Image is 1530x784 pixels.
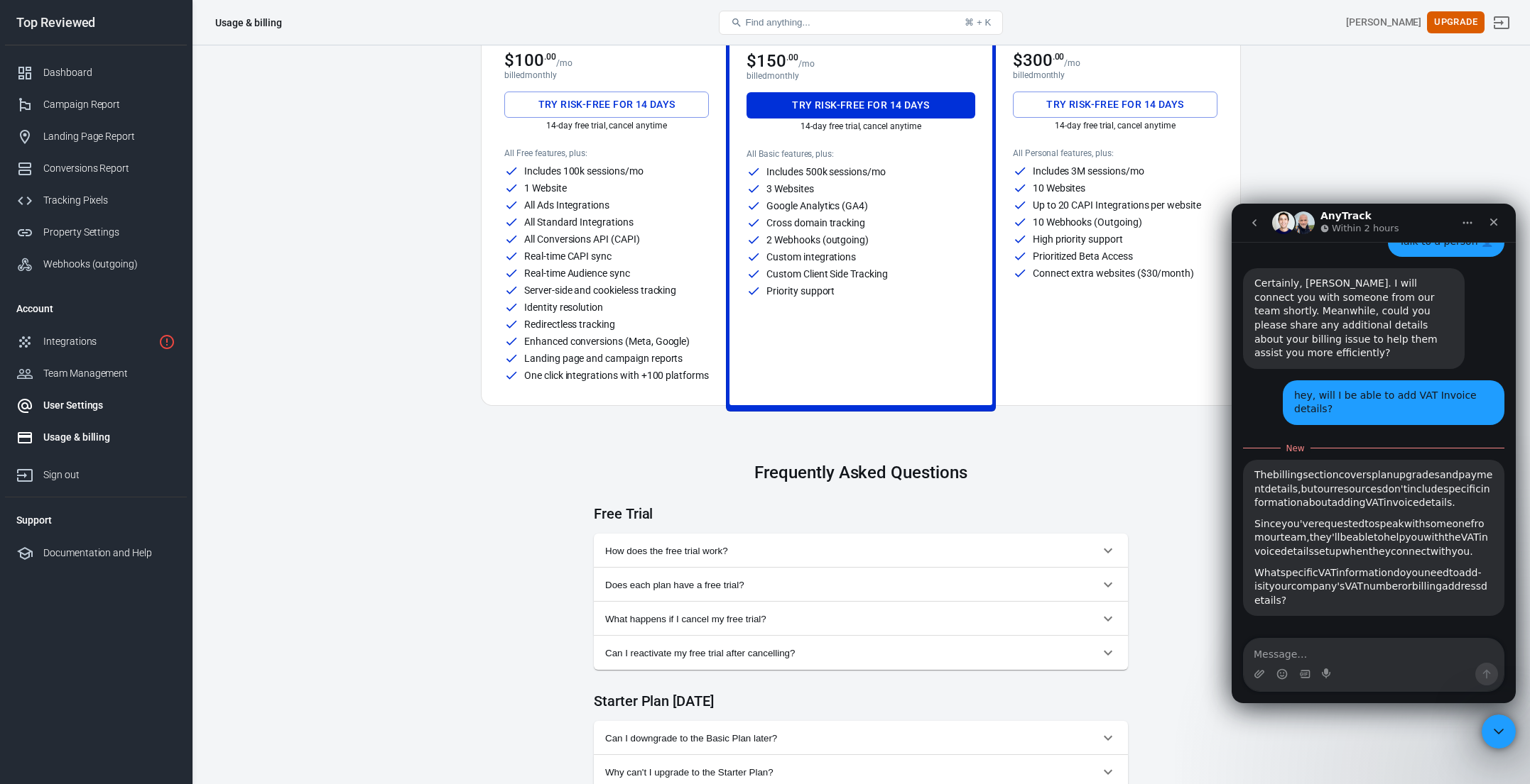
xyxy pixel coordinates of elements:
[594,602,1128,636] button: What happens if I cancel my free trial?
[1013,70,1217,80] p: billed monthly
[43,129,175,144] div: Landing Page Report
[43,161,175,176] div: Conversions Report
[5,216,187,248] a: Property Settings
[524,319,615,329] p: Redirectless tracking
[1427,11,1485,33] button: Upgrade
[215,16,282,30] div: Usage & billing
[1033,183,1085,193] p: 10 Websites
[5,57,187,89] a: Dashboard
[5,184,187,216] a: Tracking Pixels
[798,59,815,69] p: /mo
[766,235,869,245] p: 2 Webhooks (outgoing)
[1053,52,1065,62] sup: .00
[766,218,865,228] p: Cross domain tracking
[1013,92,1217,118] button: Try risk-free for 14 days
[524,285,676,295] p: Server-side and cookieless tracking
[524,268,630,278] p: Real-time Audience sync
[43,398,175,413] div: User Settings
[43,334,153,349] div: Integrations
[5,89,187,121] a: Campaign Report
[524,302,603,312] p: Identity resolution
[504,70,709,80] p: billed monthly
[5,326,187,358] a: Integrations
[594,636,1128,670] button: Can I reactivate my free trial after cancelling?
[504,148,709,158] p: All Free features, plus:
[594,721,1128,755] button: Can I downgrade to the Basic Plan later?
[504,50,556,70] span: $100
[524,217,634,227] p: All Standard Integrations
[544,52,556,62] sup: .00
[43,97,175,112] div: Campaign Report
[766,269,888,279] p: Custom Client Side Tracking
[605,580,1100,590] span: Does each plan have a free trial?
[5,453,187,491] a: Sign out
[43,546,175,561] div: Documentation and Help
[1013,121,1217,131] p: 14-day free trial, cancel anytime
[43,468,175,482] div: Sign out
[594,692,1128,710] h4: Starter Plan [DATE]
[1033,234,1123,244] p: High priority support
[5,358,187,390] a: Team Management
[43,257,175,272] div: Webhooks (outgoing)
[747,92,975,118] button: Try risk-free for 14 days
[747,121,975,131] p: 14-day free trial, cancel anytime
[5,390,187,421] a: User Settings
[766,201,868,211] p: Google Analytics (GA4)
[1033,166,1144,176] p: Includes 3M sessions/mo
[43,366,175,381] div: Team Management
